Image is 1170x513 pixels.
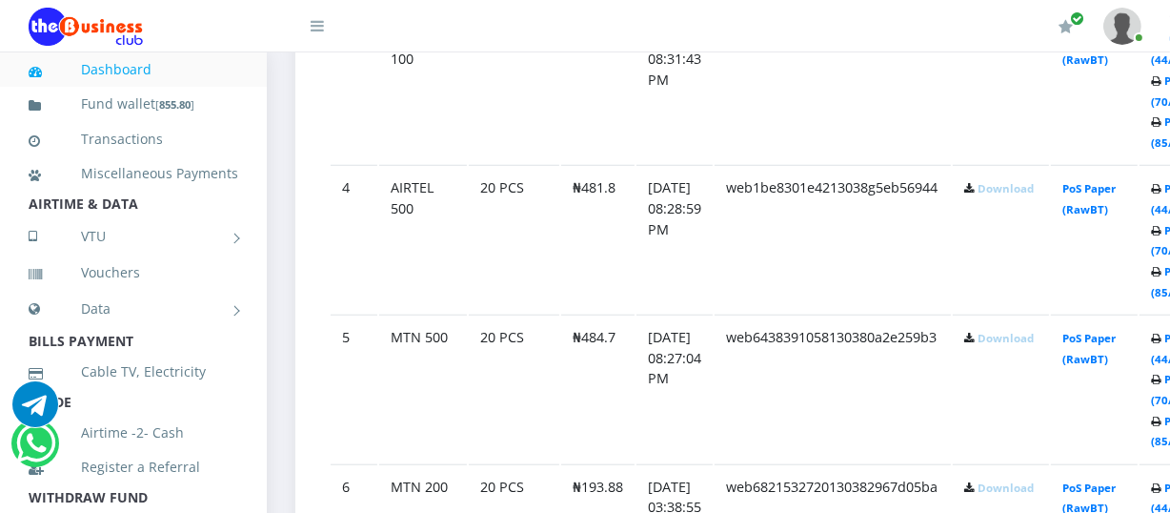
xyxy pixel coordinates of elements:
[561,315,635,462] td: ₦484.7
[1062,181,1116,216] a: PoS Paper (RawBT)
[159,97,191,112] b: 855.80
[29,152,238,195] a: Miscellaneous Payments
[379,315,467,462] td: MTN 500
[561,16,635,164] td: ₦96.36
[1070,11,1084,26] span: Renew/Upgrade Subscription
[715,315,951,462] td: web6438391058130380a2e259b3
[29,285,238,333] a: Data
[331,315,377,462] td: 5
[12,396,58,427] a: Chat for support
[469,315,559,462] td: 20 PCS
[379,165,467,313] td: AIRTEL 500
[29,117,238,161] a: Transactions
[16,435,55,466] a: Chat for support
[29,411,238,455] a: Airtime -2- Cash
[636,315,713,462] td: [DATE] 08:27:04 PM
[636,165,713,313] td: [DATE] 08:28:59 PM
[636,16,713,164] td: [DATE] 08:31:43 PM
[1059,19,1073,34] i: Renew/Upgrade Subscription
[978,481,1034,495] a: Download
[331,165,377,313] td: 4
[29,8,143,46] img: Logo
[1062,331,1116,366] a: PoS Paper (RawBT)
[469,16,559,164] td: 40 PCS
[29,445,238,489] a: Register a Referral
[155,97,194,112] small: [ ]
[715,165,951,313] td: web1be8301e4213038g5eb56944
[469,165,559,313] td: 20 PCS
[29,350,238,394] a: Cable TV, Electricity
[29,251,238,295] a: Vouchers
[561,165,635,313] td: ₦481.8
[715,16,951,164] td: web215678450713038e5d18375b
[331,16,377,164] td: 3
[379,16,467,164] td: AIRTEL 100
[29,48,238,92] a: Dashboard
[978,331,1034,345] a: Download
[29,82,238,127] a: Fund wallet[855.80]
[29,213,238,260] a: VTU
[978,181,1034,195] a: Download
[1103,8,1141,45] img: User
